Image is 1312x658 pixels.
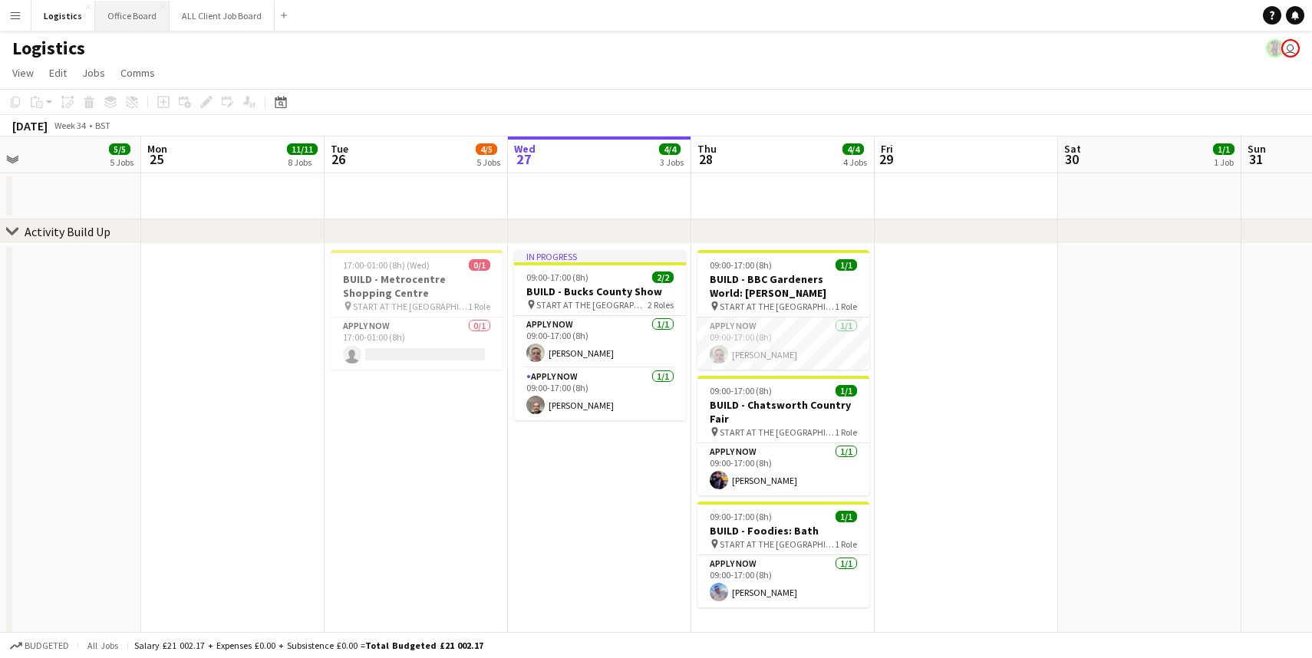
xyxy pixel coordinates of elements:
span: 4/4 [842,143,864,155]
button: Office Board [95,1,170,31]
span: START AT THE [GEOGRAPHIC_DATA] [720,538,835,550]
span: START AT THE [GEOGRAPHIC_DATA] [353,301,468,312]
span: Mon [147,142,167,156]
span: View [12,66,34,80]
h3: BUILD - Bucks County Show [514,285,686,298]
app-user-avatar: Julie Renhard Gray [1281,39,1300,58]
div: BST [95,120,110,131]
div: 3 Jobs [660,156,684,168]
span: Total Budgeted £21 002.17 [365,640,483,651]
span: 31 [1245,150,1266,168]
button: ALL Client Job Board [170,1,275,31]
div: Activity Build Up [25,224,110,239]
span: Jobs [82,66,105,80]
h3: BUILD - BBC Gardeners World: [PERSON_NAME] [697,272,869,300]
span: 1/1 [836,259,857,271]
h3: BUILD - Foodies: Bath [697,524,869,538]
app-card-role: APPLY NOW1/109:00-17:00 (8h)[PERSON_NAME] [697,443,869,495]
div: 4 Jobs [843,156,867,168]
span: 1 Role [835,301,857,312]
div: 1 Job [1214,156,1234,168]
h3: BUILD - Chatsworth Country Fair [697,398,869,426]
a: Comms [114,63,161,83]
h3: BUILD - Metrocentre Shopping Centre [331,272,503,300]
app-card-role: APPLY NOW1/109:00-17:00 (8h)[PERSON_NAME] [514,316,686,368]
span: 26 [328,150,348,168]
span: Thu [697,142,717,156]
a: Edit [43,63,73,83]
span: Tue [331,142,348,156]
span: Sun [1248,142,1266,156]
span: Comms [120,66,155,80]
app-card-role: APPLY NOW0/117:00-01:00 (8h) [331,317,503,370]
app-job-card: 09:00-17:00 (8h)1/1BUILD - Chatsworth Country Fair START AT THE [GEOGRAPHIC_DATA]1 RoleAPPLY NOW1... [697,376,869,495]
div: [DATE] [12,118,48,133]
a: View [6,63,40,83]
span: 28 [695,150,717,168]
app-job-card: 09:00-17:00 (8h)1/1BUILD - Foodies: Bath START AT THE [GEOGRAPHIC_DATA]1 RoleAPPLY NOW1/109:00-17... [697,502,869,607]
div: 5 Jobs [476,156,500,168]
span: 09:00-17:00 (8h) [526,271,588,283]
button: Logistics [31,1,95,31]
span: 29 [879,150,893,168]
app-job-card: 09:00-17:00 (8h)1/1BUILD - BBC Gardeners World: [PERSON_NAME] START AT THE [GEOGRAPHIC_DATA]1 Rol... [697,250,869,370]
span: 09:00-17:00 (8h) [710,511,772,522]
button: Budgeted [8,637,71,654]
span: Budgeted [25,640,69,651]
app-card-role: APPLY NOW1/109:00-17:00 (8h)[PERSON_NAME] [514,368,686,420]
span: START AT THE [GEOGRAPHIC_DATA] [720,426,835,438]
span: 1/1 [836,511,857,522]
a: Jobs [76,63,111,83]
span: 1 Role [835,538,857,550]
div: Salary £21 002.17 + Expenses £0.00 + Subsistence £0.00 = [134,640,483,651]
span: Edit [49,66,67,80]
span: Week 34 [51,120,89,131]
span: 1 Role [468,301,490,312]
span: 30 [1062,150,1081,168]
span: 27 [512,150,536,168]
app-card-role: APPLY NOW1/109:00-17:00 (8h)[PERSON_NAME] [697,555,869,607]
div: In progress [514,250,686,262]
span: START AT THE [GEOGRAPHIC_DATA] [720,301,835,312]
span: 1/1 [1213,143,1235,155]
h1: Logistics [12,37,85,60]
app-job-card: In progress09:00-17:00 (8h)2/2BUILD - Bucks County Show START AT THE [GEOGRAPHIC_DATA]2 RolesAPPL... [514,250,686,420]
span: 25 [145,150,167,168]
span: Wed [514,142,536,156]
div: 8 Jobs [288,156,317,168]
span: 0/1 [469,259,490,271]
span: 4/4 [659,143,681,155]
span: 1/1 [836,385,857,396]
span: START AT THE [GEOGRAPHIC_DATA] [536,299,648,311]
span: 11/11 [287,143,318,155]
app-job-card: 17:00-01:00 (8h) (Wed)0/1BUILD - Metrocentre Shopping Centre START AT THE [GEOGRAPHIC_DATA]1 Role... [331,250,503,370]
span: All jobs [84,640,121,651]
div: 5 Jobs [110,156,134,168]
span: 5/5 [109,143,130,155]
span: 4/5 [476,143,497,155]
span: 1 Role [835,426,857,438]
span: 17:00-01:00 (8h) (Wed) [343,259,430,271]
span: Fri [881,142,893,156]
span: 09:00-17:00 (8h) [710,259,772,271]
span: 09:00-17:00 (8h) [710,385,772,396]
span: 2/2 [652,271,674,283]
app-user-avatar: Desiree Ramsey [1266,39,1284,58]
app-card-role: APPLY NOW1/109:00-17:00 (8h)[PERSON_NAME] [697,317,869,370]
span: 2 Roles [648,299,674,311]
span: Sat [1064,142,1081,156]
